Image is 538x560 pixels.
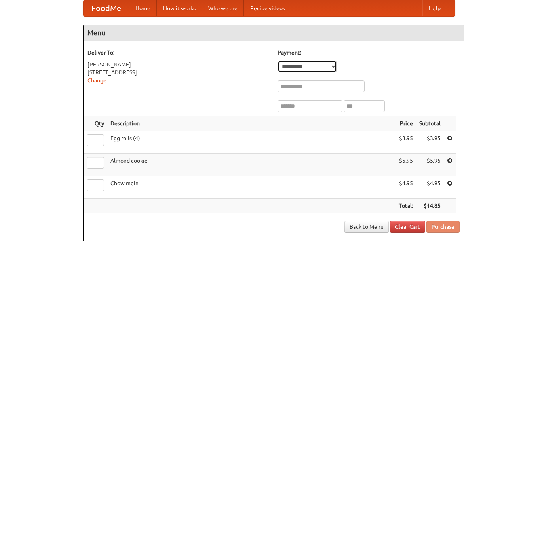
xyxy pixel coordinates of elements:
td: Chow mein [107,176,395,199]
a: How it works [157,0,202,16]
th: Description [107,116,395,131]
a: FoodMe [84,0,129,16]
td: $5.95 [395,154,416,176]
a: Recipe videos [244,0,291,16]
a: Help [422,0,447,16]
h4: Menu [84,25,464,41]
td: $3.95 [416,131,444,154]
a: Clear Cart [390,221,425,233]
th: Qty [84,116,107,131]
td: $3.95 [395,131,416,154]
button: Purchase [426,221,460,233]
td: Egg rolls (4) [107,131,395,154]
h5: Deliver To: [87,49,270,57]
td: $4.95 [416,176,444,199]
th: Total: [395,199,416,213]
th: Subtotal [416,116,444,131]
h5: Payment: [278,49,460,57]
td: $5.95 [416,154,444,176]
div: [PERSON_NAME] [87,61,270,68]
a: Home [129,0,157,16]
a: Change [87,77,106,84]
a: Who we are [202,0,244,16]
td: Almond cookie [107,154,395,176]
th: $14.85 [416,199,444,213]
td: $4.95 [395,176,416,199]
th: Price [395,116,416,131]
div: [STREET_ADDRESS] [87,68,270,76]
a: Back to Menu [344,221,389,233]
